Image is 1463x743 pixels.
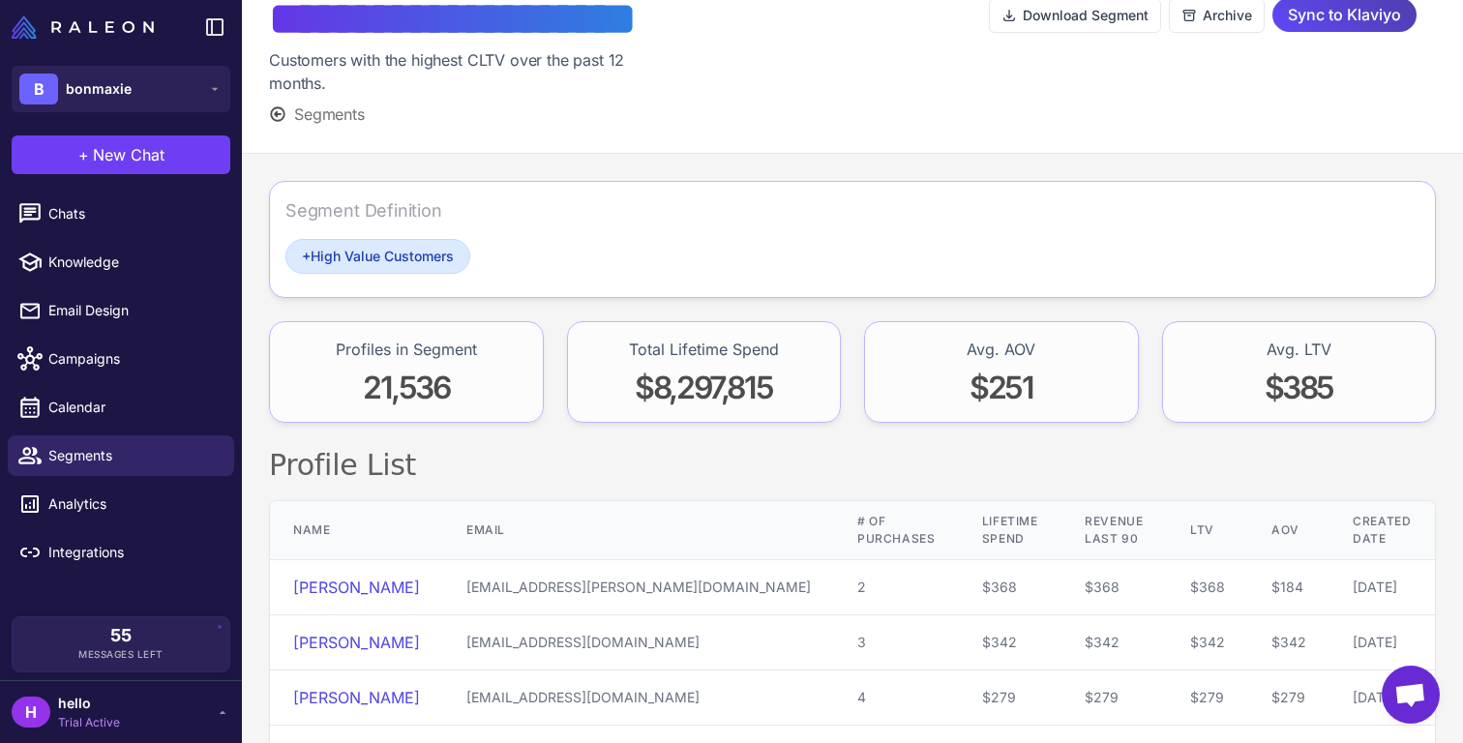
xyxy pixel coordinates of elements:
td: [DATE] [1329,670,1435,726]
td: $368 [959,560,1061,615]
td: $279 [1248,670,1329,726]
td: $342 [959,615,1061,670]
a: Chats [8,193,234,234]
th: AOV [1248,501,1329,560]
div: H [12,697,50,728]
th: LTV [1167,501,1248,560]
div: Customers with the highest CLTV over the past 12 months. [269,48,658,95]
th: Name [270,501,443,560]
span: Integrations [48,542,219,563]
td: [DATE] [1329,615,1435,670]
div: Avg. AOV [967,338,1035,361]
span: Trial Active [58,714,120,731]
button: +New Chat [12,135,230,174]
a: Open chat [1382,666,1440,724]
div: Segment Definition [285,197,442,223]
td: 3 [834,615,959,670]
a: Knowledge [8,242,234,282]
td: [EMAIL_ADDRESS][DOMAIN_NAME] [443,615,834,670]
td: 4 [834,670,959,726]
th: Email [443,501,834,560]
div: B [19,74,58,104]
span: $8,297,815 [635,369,772,406]
th: # of Purchases [834,501,959,560]
span: Calendar [48,397,219,418]
span: Segments [294,103,365,126]
a: Email Design [8,290,234,331]
a: [PERSON_NAME] [293,578,420,597]
td: $368 [1167,560,1248,615]
td: $368 [1061,560,1167,615]
th: Created Date [1329,501,1435,560]
span: Segments [48,445,219,466]
th: Revenue Last 90 [1061,501,1167,560]
span: Campaigns [48,348,219,370]
a: Segments [8,435,234,476]
td: [DATE] [1329,560,1435,615]
td: $279 [1061,670,1167,726]
td: $342 [1167,615,1248,670]
span: hello [58,693,120,714]
button: Segments [269,103,365,126]
td: $279 [1167,670,1248,726]
a: Analytics [8,484,234,524]
span: Knowledge [48,252,219,273]
div: Total Lifetime Spend [629,338,779,361]
a: [PERSON_NAME] [293,688,420,707]
span: High Value Customers [302,246,454,267]
span: New Chat [93,143,164,166]
div: Profiles in Segment [336,338,477,361]
span: $251 [970,369,1032,406]
td: $184 [1248,560,1329,615]
td: [EMAIL_ADDRESS][DOMAIN_NAME] [443,670,834,726]
td: $342 [1248,615,1329,670]
span: Chats [48,203,219,224]
span: Messages Left [78,647,164,662]
a: Campaigns [8,339,234,379]
span: Email Design [48,300,219,321]
th: Lifetime Spend [959,501,1061,560]
td: $342 [1061,615,1167,670]
span: 21,536 [363,369,450,406]
button: Bbonmaxie [12,66,230,112]
td: [EMAIL_ADDRESS][PERSON_NAME][DOMAIN_NAME] [443,560,834,615]
img: Raleon Logo [12,15,154,39]
span: Analytics [48,493,219,515]
td: $279 [959,670,1061,726]
span: + [302,248,311,264]
span: + [78,143,89,166]
a: [PERSON_NAME] [293,633,420,652]
span: 55 [110,627,132,644]
h2: Profile List [269,446,1436,485]
td: 2 [834,560,959,615]
div: Avg. LTV [1267,338,1331,361]
a: Integrations [8,532,234,573]
a: Calendar [8,387,234,428]
span: bonmaxie [66,78,132,100]
span: $385 [1265,369,1333,406]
